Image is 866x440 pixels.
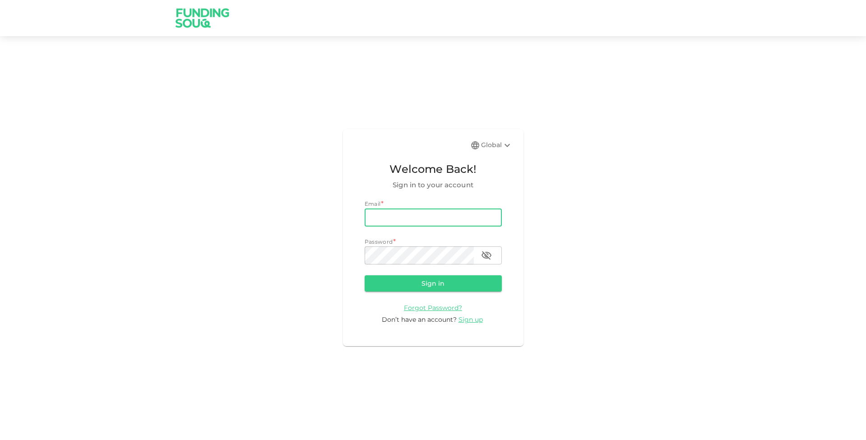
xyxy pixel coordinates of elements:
[365,275,502,292] button: Sign in
[365,200,381,207] span: Email
[382,315,457,324] span: Don’t have an account?
[365,180,502,190] span: Sign in to your account
[365,246,474,264] input: password
[481,140,513,151] div: Global
[404,303,462,312] a: Forgot Password?
[458,315,483,324] span: Sign up
[404,304,462,312] span: Forgot Password?
[365,238,393,245] span: Password
[365,161,502,178] span: Welcome Back!
[365,208,502,227] input: email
